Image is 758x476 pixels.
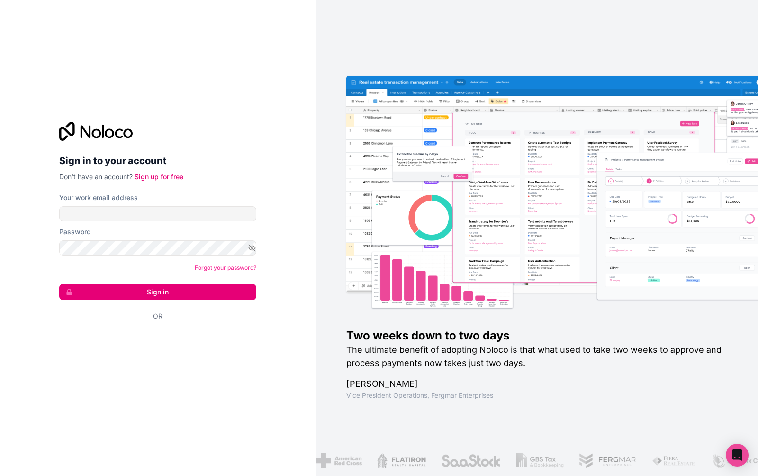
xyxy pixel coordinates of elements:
h2: The ultimate benefit of adopting Noloco is that what used to take two weeks to approve and proces... [346,343,728,370]
h1: Vice President Operations , Fergmar Enterprises [346,391,728,400]
span: Or [153,311,162,321]
img: /assets/american-red-cross-BAupjrZR.png [316,453,362,468]
label: Password [59,227,91,237]
a: Forgot your password? [195,264,256,271]
a: Sign up for free [135,173,183,181]
div: Open Intercom Messenger [726,444,749,467]
button: Sign in [59,284,256,300]
span: Don't have an account? [59,173,133,181]
label: Your work email address [59,193,138,202]
img: /assets/fergmar-CudnrXN5.png [579,453,637,468]
h1: [PERSON_NAME] [346,377,728,391]
input: Email address [59,206,256,221]
img: /assets/flatiron-C8eUkumj.png [377,453,426,468]
iframe: Sign in with Google Button [54,331,253,352]
img: /assets/saastock-C6Zbiodz.png [441,453,501,468]
h2: Sign in to your account [59,152,256,169]
h1: Two weeks down to two days [346,328,728,343]
input: Password [59,240,256,256]
img: /assets/gbstax-C-GtDUiK.png [516,453,564,468]
img: /assets/fiera-fwj2N5v4.png [652,453,696,468]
